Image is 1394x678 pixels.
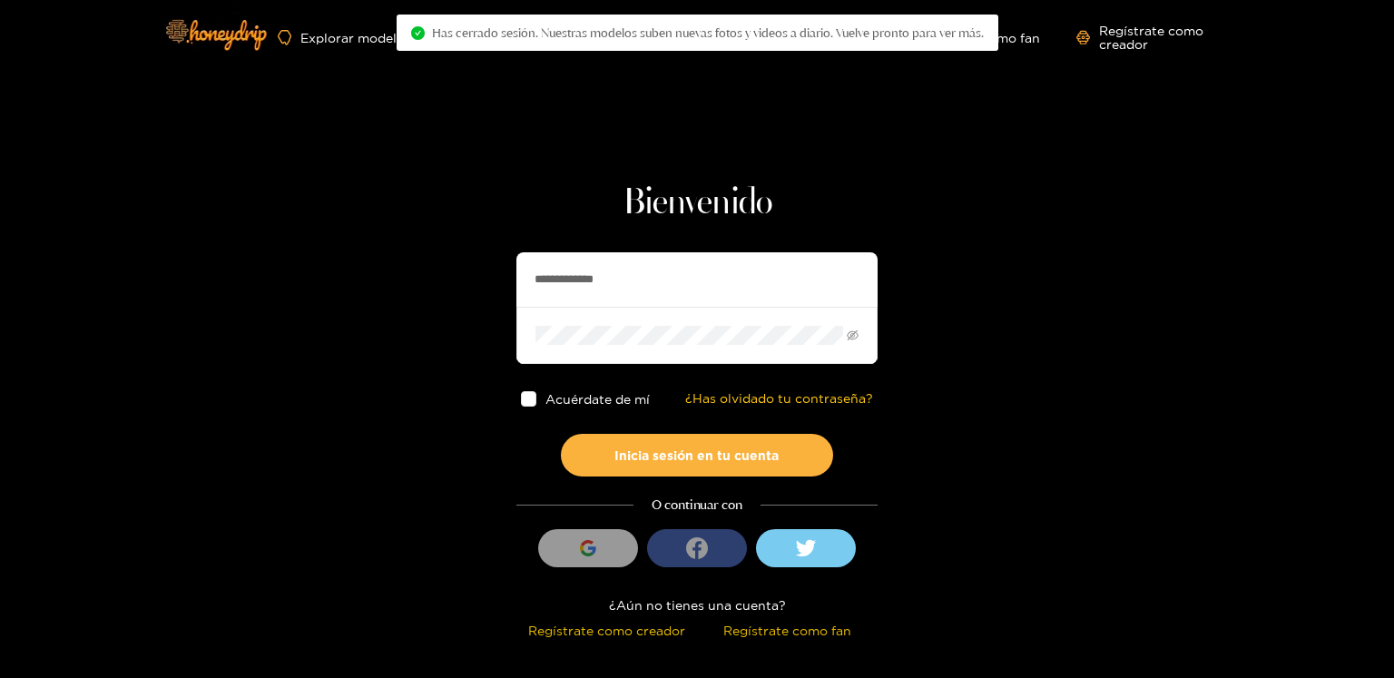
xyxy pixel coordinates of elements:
font: Regístrate como fan [723,624,851,637]
font: Has cerrado sesión. Nuestras modelos suben nuevas fotos y videos a diario. Vuelve pronto para ver... [432,25,984,40]
span: círculo de control [411,26,425,40]
font: Acuérdate de mí [545,392,650,406]
button: Inicia sesión en tu cuenta [561,434,833,477]
font: ¿Has olvidado tu contraseña? [685,391,873,405]
font: Explorar modelos [300,31,411,44]
a: Explorar modelos [278,30,411,45]
font: Regístrate como creador [528,624,685,637]
font: O continuar con [652,496,742,513]
font: Regístrate como creador [1099,24,1203,51]
a: Regístrate como creador [1076,24,1242,51]
span: invisible para los ojos [847,329,859,341]
font: ¿Aún no tienes una cuenta? [609,598,786,612]
font: Bienvenido [623,185,772,221]
font: Inicia sesión en tu cuenta [615,448,780,462]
